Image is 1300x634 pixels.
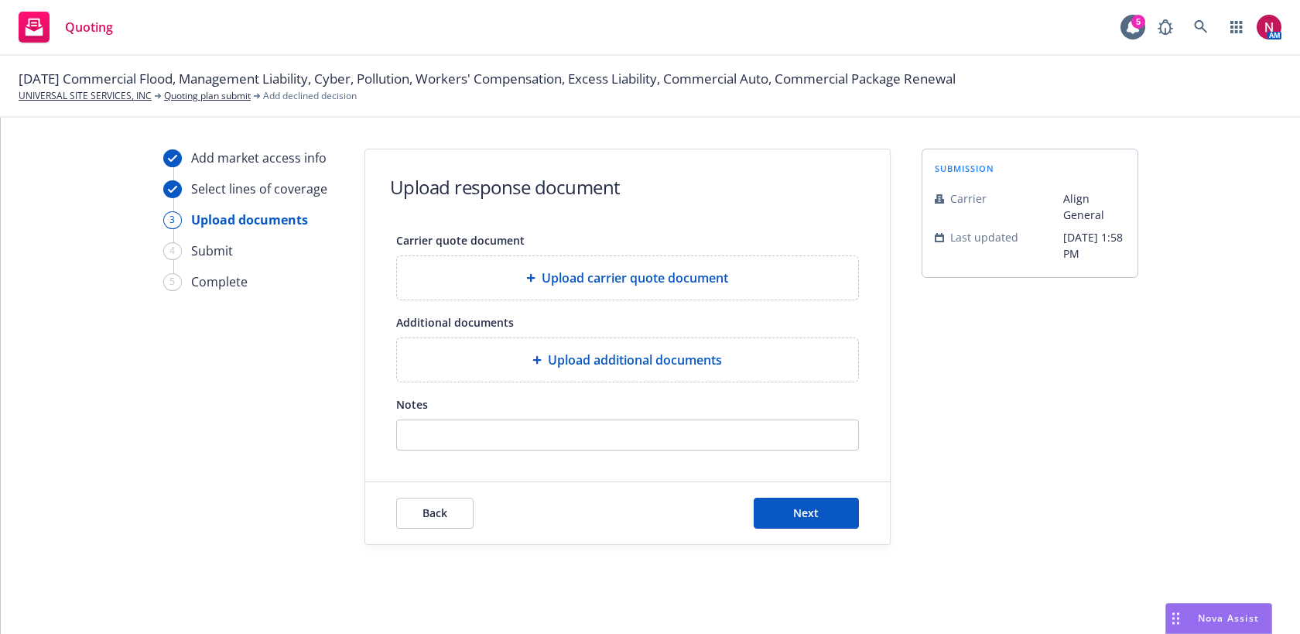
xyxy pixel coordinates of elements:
div: Upload carrier quote document [396,255,859,300]
a: Quoting [12,5,119,49]
button: Nova Assist [1165,603,1272,634]
span: Additional documents [396,315,514,330]
div: 3 [163,211,182,229]
div: 5 [1131,15,1145,29]
a: Switch app [1221,12,1252,43]
span: Add declined decision [263,89,357,103]
a: UNIVERSAL SITE SERVICES, INC [19,89,152,103]
h1: Upload response document [390,174,621,200]
span: Quoting [65,21,113,33]
div: Submit [191,242,233,260]
button: Back [396,498,474,529]
button: Next [754,498,859,529]
img: photo [1257,15,1281,39]
span: [DATE] 1:58 PM [1063,229,1125,262]
span: Upload carrier quote document [542,269,728,287]
span: Align General [1063,190,1125,223]
div: Complete [191,272,248,291]
div: Upload additional documents [396,338,859,382]
div: Select lines of coverage [191,180,327,198]
a: Report a Bug [1150,12,1181,43]
div: 5 [163,273,182,291]
span: Carrier [950,190,987,207]
span: Carrier quote document [396,233,525,248]
span: Upload additional documents [548,351,722,369]
span: Back [422,505,447,520]
span: Nova Assist [1198,612,1259,625]
span: Next [793,505,819,520]
div: Upload documents [191,211,308,229]
span: [DATE] Commercial Flood, Management Liability, Cyber, Pollution, Workers' Compensation, Excess Li... [19,69,956,89]
a: Search [1185,12,1216,43]
span: Notes [396,397,428,412]
span: submission [935,162,994,175]
div: Drag to move [1166,604,1185,633]
div: 4 [163,242,182,260]
a: Quoting plan submit [164,89,251,103]
div: Add market access info [191,149,327,167]
span: Last updated [950,229,1018,245]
